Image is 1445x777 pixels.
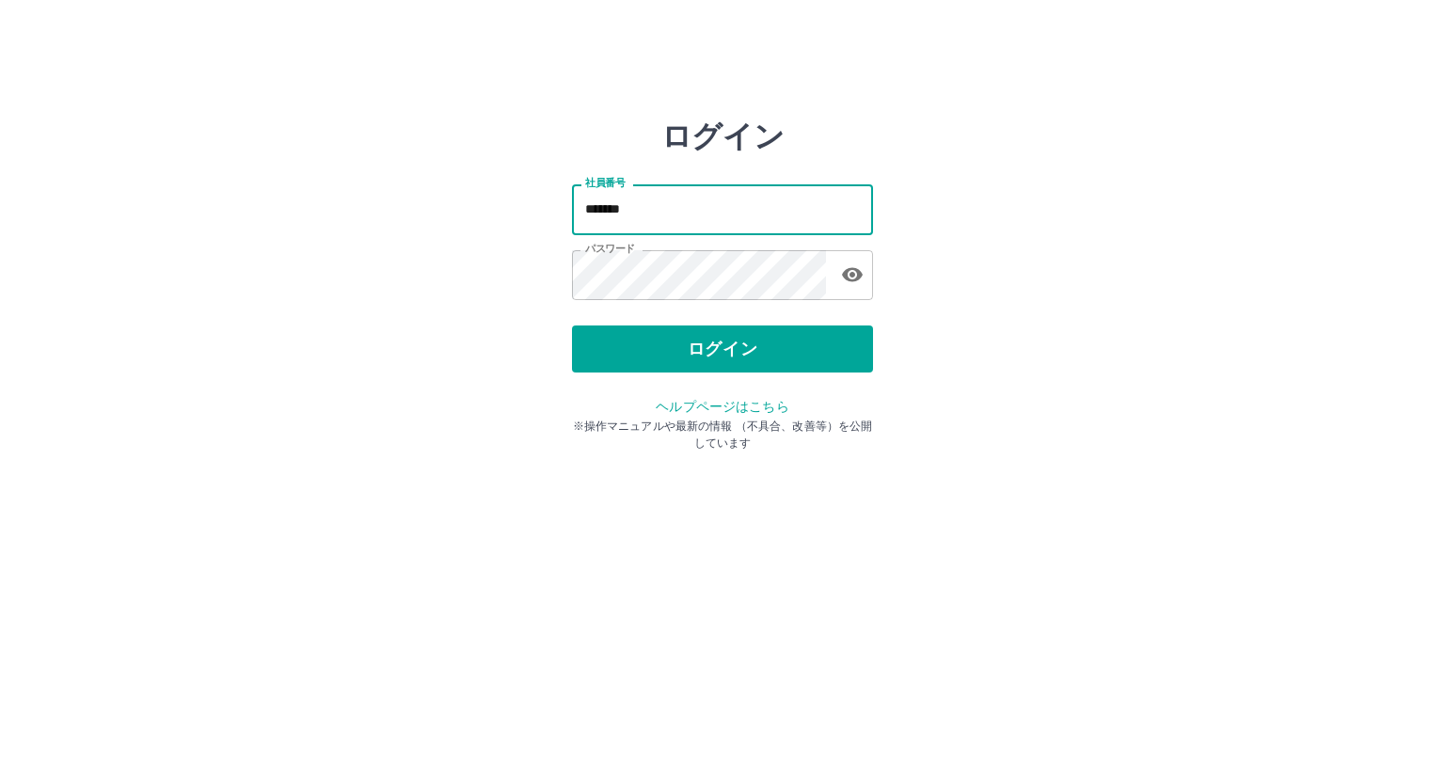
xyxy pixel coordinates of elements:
[585,176,625,190] label: 社員番号
[661,119,785,154] h2: ログイン
[572,418,873,452] p: ※操作マニュアルや最新の情報 （不具合、改善等）を公開しています
[585,242,635,256] label: パスワード
[656,399,788,414] a: ヘルプページはこちら
[572,325,873,373] button: ログイン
